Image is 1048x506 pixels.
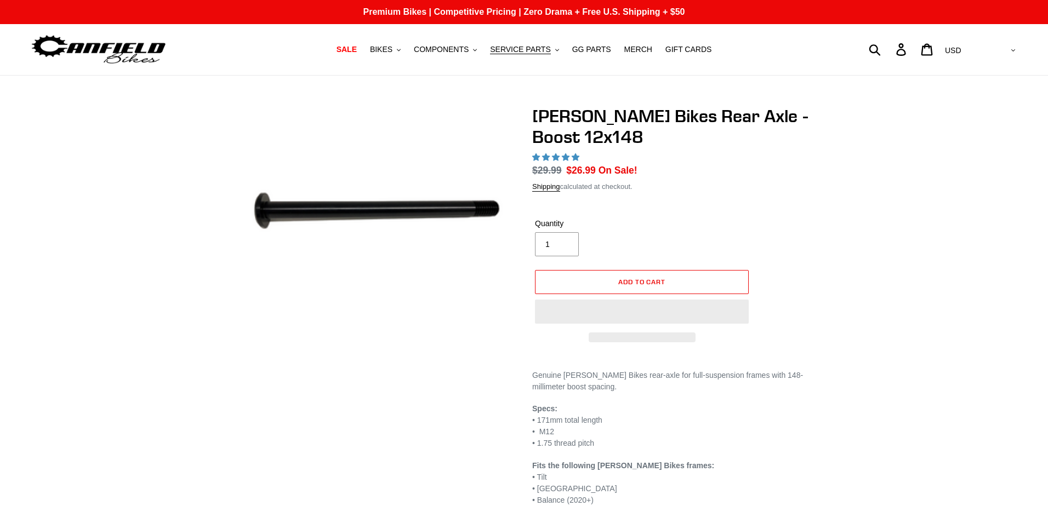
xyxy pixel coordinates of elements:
a: MERCH [619,42,658,57]
span: 5.00 stars [532,153,582,162]
span: SALE [337,45,357,54]
a: GIFT CARDS [660,42,717,57]
div: calculated at checkout. [532,181,823,192]
p: Genuine [PERSON_NAME] Bikes rear-axle for full-suspension frames with 148-millimeter boost spacing. [532,370,823,393]
button: BIKES [364,42,406,57]
span: On Sale! [599,163,637,177]
span: COMPONENTS [414,45,469,54]
span: Add to cart [618,278,666,286]
span: SERVICE PARTS [490,45,550,54]
img: Canfield Riot or Balance 167mm x 12mm Thru-Axle (for 142mm rear spacing) [227,108,514,323]
span: GIFT CARDS [665,45,712,54]
strong: Specs: [532,404,557,413]
h1: [PERSON_NAME] Bikes Rear Axle - Boost 12x148 [532,106,823,148]
s: $29.99 [532,165,562,176]
img: Canfield Bikes [30,32,167,67]
span: $26.99 [566,165,596,176]
button: Add to cart [535,270,749,294]
span: MERCH [624,45,652,54]
p: • 171mm total length • M12 • 1.75 thread pitch [532,403,823,449]
strong: Fits the following [PERSON_NAME] Bikes frames: [532,461,714,470]
button: COMPONENTS [408,42,482,57]
a: SALE [331,42,362,57]
a: GG PARTS [567,42,617,57]
a: Shipping [532,182,560,192]
label: Quantity [535,218,639,229]
span: BIKES [370,45,392,54]
input: Search [875,37,903,61]
button: SERVICE PARTS [485,42,564,57]
span: GG PARTS [572,45,611,54]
